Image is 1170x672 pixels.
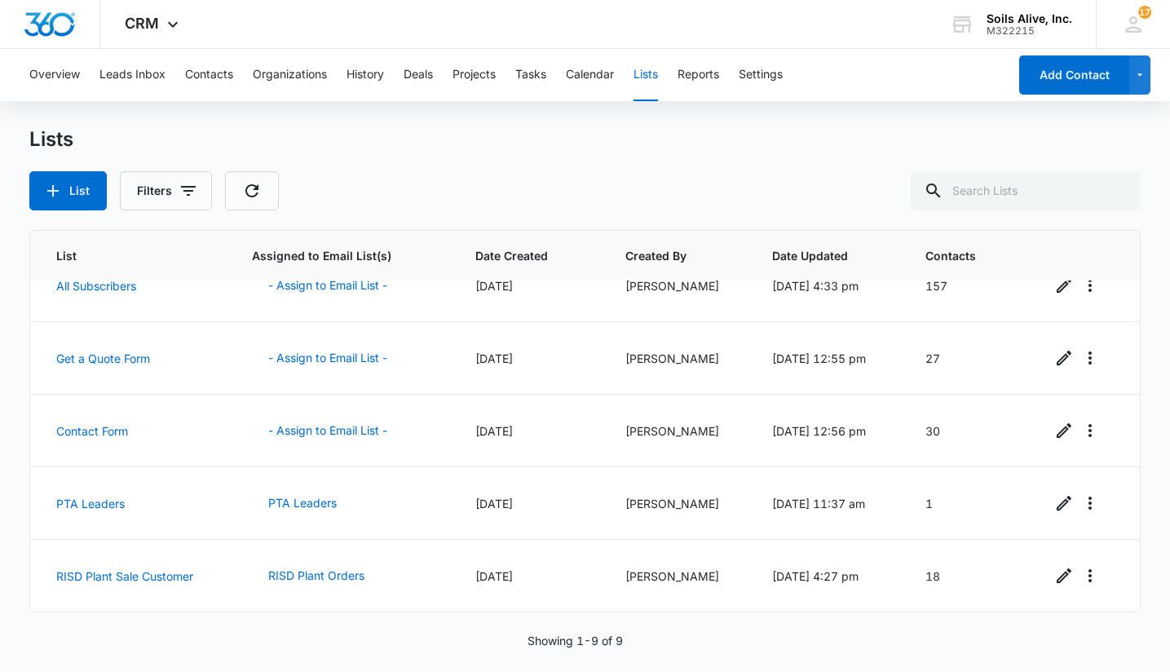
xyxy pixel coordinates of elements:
[606,395,753,467] td: [PERSON_NAME]
[1138,6,1151,19] div: notifications count
[911,171,1141,210] input: Search Lists
[772,277,886,294] div: [DATE] 4:33 pm
[772,495,886,512] div: [DATE] 11:37 am
[515,49,546,101] button: Tasks
[475,350,586,367] div: [DATE]
[566,49,614,101] button: Calendar
[1077,272,1103,298] button: Overflow Menu
[906,322,1031,395] td: 27
[606,467,753,540] td: [PERSON_NAME]
[772,350,886,367] div: [DATE] 12:55 pm
[1051,272,1077,298] a: Edit
[528,632,623,649] p: Showing 1-9 of 9
[475,277,586,294] div: [DATE]
[739,49,783,101] button: Settings
[56,351,150,365] a: Get a Quote Form
[772,247,863,264] span: Date Updated
[606,250,753,322] td: [PERSON_NAME]
[1051,345,1077,371] a: Edit
[185,49,233,101] button: Contacts
[29,171,107,210] button: List
[252,338,404,378] button: - Assign to Email List -
[906,250,1031,322] td: 157
[56,569,193,583] a: RISD Plant Sale Customer
[56,279,136,293] a: All Subscribers
[347,49,384,101] button: History
[252,266,404,305] button: - Assign to Email List -
[56,247,189,264] span: List
[772,422,886,440] div: [DATE] 12:56 pm
[29,49,80,101] button: Overview
[1051,418,1077,444] a: Edit
[252,556,381,595] button: RISD Plant Orders
[120,171,212,210] button: Filters
[252,411,404,450] button: - Assign to Email List -
[1138,6,1151,19] span: 17
[987,25,1072,37] div: account id
[606,322,753,395] td: [PERSON_NAME]
[56,424,128,438] a: Contact Form
[987,12,1072,25] div: account name
[1077,345,1103,371] button: Overflow Menu
[1019,55,1129,95] button: Add Contact
[906,467,1031,540] td: 1
[475,495,586,512] div: [DATE]
[1051,563,1077,589] a: Edit
[252,484,353,523] button: PTA Leaders
[252,247,413,264] span: Assigned to Email List(s)
[453,49,496,101] button: Projects
[1077,490,1103,516] button: Overflow Menu
[475,422,586,440] div: [DATE]
[906,540,1031,612] td: 18
[29,127,73,152] h1: Lists
[634,49,658,101] button: Lists
[404,49,433,101] button: Deals
[475,568,586,585] div: [DATE]
[125,15,159,32] span: CRM
[475,247,563,264] span: Date Created
[772,568,886,585] div: [DATE] 4:27 pm
[678,49,719,101] button: Reports
[906,395,1031,467] td: 30
[1077,418,1103,444] button: Overflow Menu
[925,247,988,264] span: Contacts
[1077,563,1103,589] button: Overflow Menu
[99,49,166,101] button: Leads Inbox
[56,497,125,511] a: PTA Leaders
[253,49,327,101] button: Organizations
[1051,490,1077,516] a: Edit
[625,247,709,264] span: Created By
[606,540,753,612] td: [PERSON_NAME]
